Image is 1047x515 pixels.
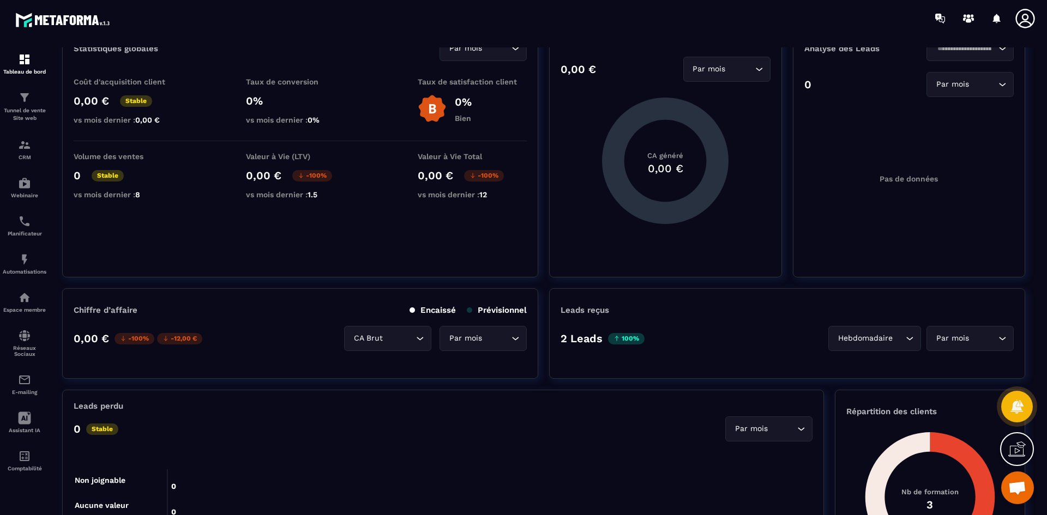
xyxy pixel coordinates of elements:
[246,190,355,199] p: vs mois dernier :
[385,332,413,344] input: Search for option
[74,422,81,435] p: 0
[115,333,154,344] p: -100%
[934,78,971,90] span: Par mois
[18,91,31,104] img: formation
[926,326,1014,351] div: Search for option
[455,95,472,108] p: 0%
[895,332,903,344] input: Search for option
[418,190,527,199] p: vs mois dernier :
[246,116,355,124] p: vs mois dernier :
[292,170,332,181] p: -100%
[3,389,46,395] p: E-mailing
[447,332,484,344] span: Par mois
[308,116,320,124] span: 0%
[18,373,31,386] img: email
[561,332,603,345] p: 2 Leads
[15,10,113,30] img: logo
[828,326,921,351] div: Search for option
[18,253,31,266] img: automations
[120,95,152,107] p: Stable
[418,169,453,182] p: 0,00 €
[18,53,31,66] img: formation
[467,305,527,315] p: Prévisionnel
[3,427,46,433] p: Assistant IA
[464,170,504,181] p: -100%
[3,69,46,75] p: Tableau de bord
[440,36,527,61] div: Search for option
[971,332,996,344] input: Search for option
[3,231,46,237] p: Planificateur
[74,152,183,161] p: Volume des ventes
[3,168,46,207] a: automationsautomationsWebinaire
[75,476,125,485] tspan: Non joignable
[3,365,46,403] a: emailemailE-mailing
[3,83,46,130] a: formationformationTunnel de vente Site web
[1001,471,1034,504] div: Ouvrir le chat
[880,174,938,183] p: Pas de données
[74,401,123,411] p: Leads perdu
[351,332,385,344] span: CA Brut
[926,36,1014,61] div: Search for option
[3,269,46,275] p: Automatisations
[3,465,46,471] p: Comptabilité
[135,116,160,124] span: 0,00 €
[92,170,124,181] p: Stable
[725,416,813,441] div: Search for option
[3,403,46,441] a: Assistant IA
[18,291,31,304] img: automations
[3,130,46,168] a: formationformationCRM
[934,43,996,54] input: Search for option
[440,326,527,351] div: Search for option
[728,63,753,75] input: Search for option
[18,215,31,228] img: scheduler
[75,501,129,510] tspan: Aucune valeur
[804,78,811,91] p: 0
[18,450,31,463] img: accountant
[308,190,317,199] span: 1.5
[690,63,728,75] span: Par mois
[74,169,81,182] p: 0
[18,177,31,190] img: automations
[74,332,109,345] p: 0,00 €
[86,423,118,435] p: Stable
[3,45,46,83] a: formationformationTableau de bord
[3,441,46,480] a: accountantaccountantComptabilité
[74,116,183,124] p: vs mois dernier :
[135,190,140,199] span: 8
[934,332,971,344] span: Par mois
[683,57,771,82] div: Search for option
[18,138,31,152] img: formation
[418,94,447,123] img: b-badge-o.b3b20ee6.svg
[157,333,202,344] p: -12,00 €
[447,43,484,54] span: Par mois
[561,63,596,76] p: 0,00 €
[770,423,795,435] input: Search for option
[732,423,770,435] span: Par mois
[418,152,527,161] p: Valeur à Vie Total
[561,305,609,315] p: Leads reçus
[3,321,46,365] a: social-networksocial-networkRéseaux Sociaux
[608,333,645,344] p: 100%
[926,72,1014,97] div: Search for option
[3,245,46,283] a: automationsautomationsAutomatisations
[418,77,527,86] p: Taux de satisfaction client
[3,283,46,321] a: automationsautomationsEspace membre
[344,326,431,351] div: Search for option
[3,107,46,122] p: Tunnel de vente Site web
[971,78,996,90] input: Search for option
[3,154,46,160] p: CRM
[3,207,46,245] a: schedulerschedulerPlanificateur
[804,44,909,53] p: Analyse des Leads
[410,305,456,315] p: Encaissé
[18,329,31,342] img: social-network
[246,152,355,161] p: Valeur à Vie (LTV)
[3,307,46,313] p: Espace membre
[455,114,472,123] p: Bien
[246,169,281,182] p: 0,00 €
[846,407,1014,416] p: Répartition des clients
[479,190,487,199] span: 12
[74,190,183,199] p: vs mois dernier :
[484,43,509,54] input: Search for option
[246,94,355,107] p: 0%
[246,77,355,86] p: Taux de conversion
